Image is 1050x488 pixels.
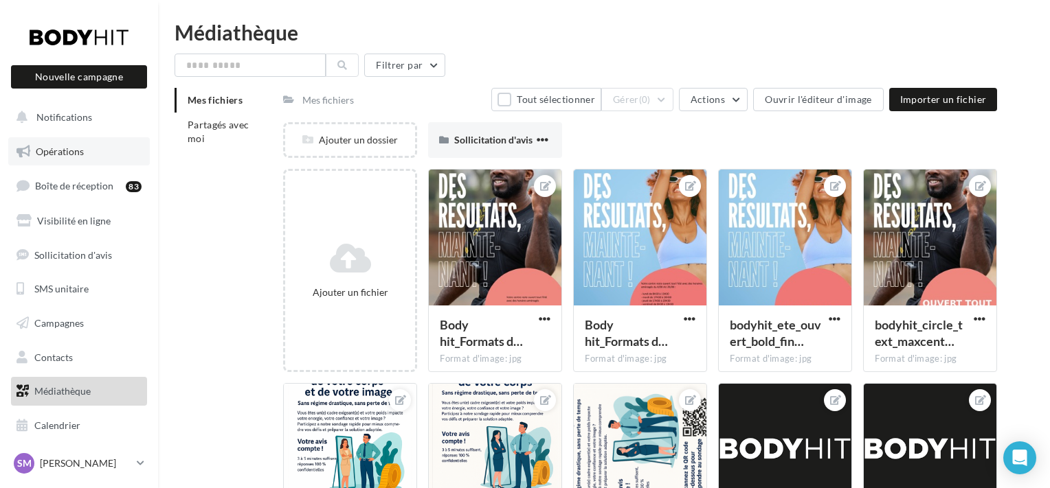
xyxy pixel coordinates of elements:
[585,353,695,365] div: Format d'image: jpg
[126,181,142,192] div: 83
[364,54,445,77] button: Filtrer par
[34,317,84,329] span: Campagnes
[34,419,80,431] span: Calendrier
[8,343,150,372] a: Contacts
[8,309,150,338] a: Campagnes
[8,377,150,406] a: Médiathèque
[37,215,111,226] span: Visibilité en ligne
[8,207,150,235] a: Visibilité en ligne
[601,88,673,111] button: Gérer(0)
[491,88,601,111] button: Tout sélectionner
[8,171,150,200] a: Boîte de réception83
[8,241,150,270] a: Sollicitation d'avis
[291,286,410,299] div: Ajouter un fichier
[35,180,113,191] span: Boîte de réception
[34,248,112,260] span: Sollicitation d'avis
[875,317,963,349] span: bodyhit_circle_text_maxcentered SM
[639,94,651,105] span: (0)
[730,353,840,365] div: Format d'image: jpg
[440,353,550,365] div: Format d'image: jpg
[889,88,998,111] button: Importer un fichier
[730,317,821,349] span: bodyhit_ete_ouvert_bold_final SM V2
[34,351,73,363] span: Contacts
[8,275,150,303] a: SMS unitaire
[188,119,249,144] span: Partagés avec moi
[691,93,725,105] span: Actions
[900,93,987,105] span: Importer un fichier
[440,317,523,349] span: Body hit_Formats digitaux (Offre été 2024)8 SM horaires
[679,88,748,111] button: Actions
[175,22,1034,43] div: Médiathèque
[188,94,243,106] span: Mes fichiers
[40,456,131,470] p: [PERSON_NAME]
[1003,441,1036,474] div: Open Intercom Messenger
[11,450,147,476] a: SM [PERSON_NAME]
[36,146,84,157] span: Opérations
[454,134,533,146] span: Sollicitation d'avis
[34,385,91,397] span: Médiathèque
[36,111,92,123] span: Notifications
[8,103,144,132] button: Notifications
[285,133,415,147] div: Ajouter un dossier
[8,411,150,440] a: Calendrier
[875,353,985,365] div: Format d'image: jpg
[34,283,89,294] span: SMS unitaire
[8,137,150,166] a: Opérations
[753,88,883,111] button: Ouvrir l'éditeur d'image
[585,317,668,349] span: Body hit_Formats digitaux (Offre été 2024)7 SM horaires
[302,93,354,107] div: Mes fichiers
[17,456,32,470] span: SM
[11,65,147,89] button: Nouvelle campagne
